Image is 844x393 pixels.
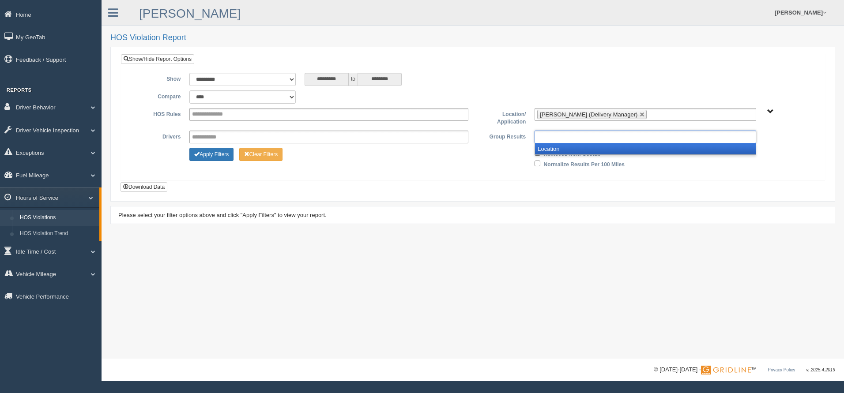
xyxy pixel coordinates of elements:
a: Privacy Policy [768,367,795,372]
span: to [349,73,358,86]
a: [PERSON_NAME] [139,7,241,20]
img: Gridline [701,366,751,374]
span: Please select your filter options above and click "Apply Filters" to view your report. [118,212,327,218]
label: Normalize Results Per 100 Miles [544,158,625,169]
span: v. 2025.4.2019 [806,367,835,372]
label: HOS Rules [128,108,185,119]
button: Change Filter Options [239,148,283,161]
label: Compare [128,90,185,101]
label: Location/ Application [473,108,530,126]
label: Show [128,73,185,83]
a: HOS Violation Trend [16,226,99,242]
label: Drivers [128,131,185,141]
label: Group Results [473,131,530,141]
button: Download Data [121,182,167,192]
li: Location [535,143,755,154]
h2: HOS Violation Report [110,34,835,42]
a: Show/Hide Report Options [121,54,194,64]
button: Change Filter Options [189,148,234,161]
div: © [DATE]-[DATE] - ™ [654,365,835,374]
a: HOS Violations [16,210,99,226]
span: [PERSON_NAME] (Delivery Manager) [540,111,637,118]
